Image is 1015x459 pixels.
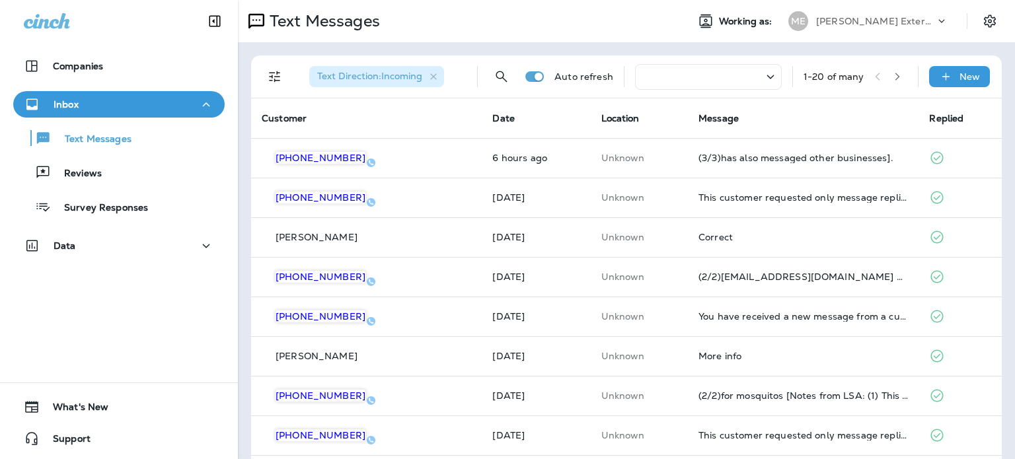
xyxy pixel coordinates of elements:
[54,240,76,251] p: Data
[601,351,677,361] p: This customer does not have a last location and the phone number they messaged is not assigned to...
[601,112,640,124] span: Location
[601,232,677,242] p: This customer does not have a last location and the phone number they messaged is not assigned to...
[492,232,580,242] p: Sep 10, 2025 09:22 AM
[492,351,580,361] p: Sep 9, 2025 12:11 PM
[317,70,422,82] span: Text Direction : Incoming
[601,390,677,401] p: This customer does not have a last location and the phone number they messaged is not assigned to...
[601,192,677,203] p: This customer does not have a last location and the phone number they messaged is not assigned to...
[54,99,79,110] p: Inbox
[13,394,225,420] button: What's New
[698,192,908,203] div: This customer requested only message replies (no calls). Reply here or respond via your LSA dashb...
[601,153,677,163] p: This customer does not have a last location and the phone number they messaged is not assigned to...
[196,8,233,34] button: Collapse Sidebar
[262,112,307,124] span: Customer
[698,311,908,322] div: You have received a new message from a customer via Google Local Services Ads. Customer Name: , S...
[13,193,225,221] button: Survey Responses
[492,192,580,203] p: Sep 12, 2025 02:44 PM
[929,112,963,124] span: Replied
[719,16,775,27] span: Working as:
[276,232,357,242] p: [PERSON_NAME]
[53,61,103,71] p: Companies
[13,124,225,152] button: Text Messages
[276,152,365,164] span: [PHONE_NUMBER]
[276,271,365,283] span: [PHONE_NUMBER]
[276,390,365,402] span: [PHONE_NUMBER]
[492,271,580,282] p: Sep 9, 2025 02:17 PM
[601,271,677,282] p: This customer does not have a last location and the phone number they messaged is not assigned to...
[51,202,148,215] p: Survey Responses
[804,71,864,82] div: 1 - 20 of many
[492,112,515,124] span: Date
[13,53,225,79] button: Companies
[13,425,225,452] button: Support
[492,153,580,163] p: Sep 16, 2025 08:29 AM
[601,311,677,322] p: This customer does not have a last location and the phone number they messaged is not assigned to...
[698,271,908,282] div: (2/2)Coffey716@msn.com will be the email used to send report. R/ Mike Coffey.
[488,63,515,90] button: Search Messages
[40,433,91,449] span: Support
[554,71,613,82] p: Auto refresh
[51,168,102,180] p: Reviews
[698,430,908,441] div: This customer requested only message replies (no calls). Reply here or respond via your LSA dashb...
[40,402,108,417] span: What's New
[959,71,980,82] p: New
[52,133,132,146] p: Text Messages
[788,11,808,31] div: ME
[492,311,580,322] p: Sep 9, 2025 12:51 PM
[264,11,380,31] p: Text Messages
[262,63,288,90] button: Filters
[601,430,677,441] p: This customer does not have a last location and the phone number they messaged is not assigned to...
[978,9,1002,33] button: Settings
[276,192,365,203] span: [PHONE_NUMBER]
[698,112,739,124] span: Message
[13,159,225,186] button: Reviews
[698,351,908,361] div: More info
[13,91,225,118] button: Inbox
[698,232,908,242] div: Correct
[816,16,935,26] p: [PERSON_NAME] Exterminating
[309,66,444,87] div: Text Direction:Incoming
[276,429,365,441] span: [PHONE_NUMBER]
[698,390,908,401] div: (2/2)for mosquitos [Notes from LSA: (1) This customer has requested a quote (2) This customer has...
[13,232,225,259] button: Data
[492,430,580,441] p: Sep 8, 2025 03:29 PM
[276,310,365,322] span: [PHONE_NUMBER]
[492,390,580,401] p: Sep 8, 2025 04:06 PM
[698,153,908,163] div: (3/3)has also messaged other businesses].
[276,351,357,361] p: [PERSON_NAME]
